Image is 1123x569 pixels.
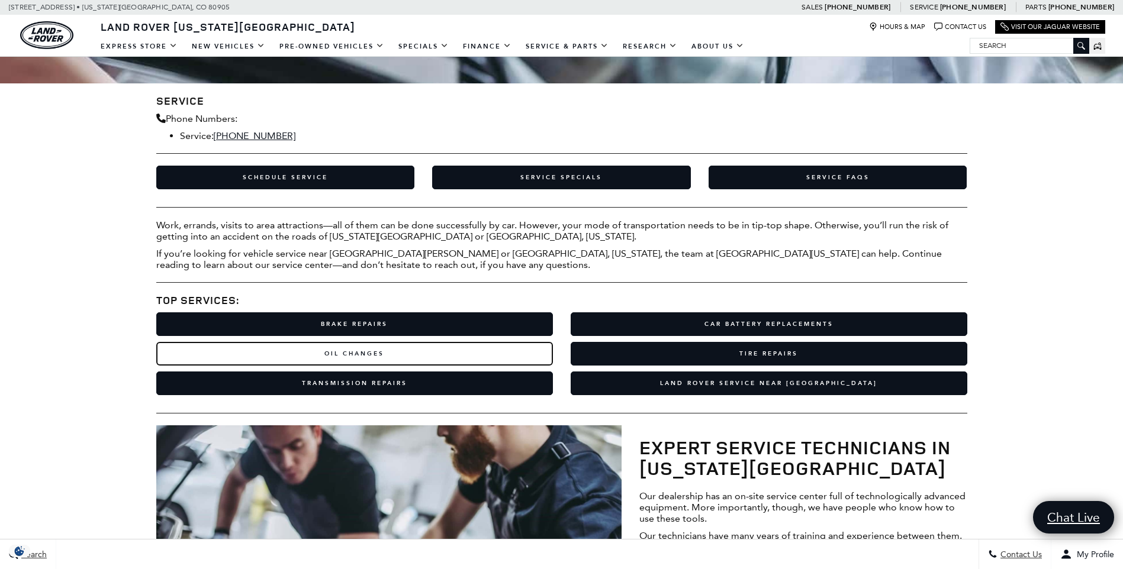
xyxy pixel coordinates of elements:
a: [PHONE_NUMBER] [214,130,295,141]
a: Brake Repairs [156,312,553,336]
h3: Top Services: [156,295,967,306]
a: [PHONE_NUMBER] [940,2,1006,12]
a: Service & Parts [519,36,616,57]
p: Our dealership has an on-site service center full of technologically advanced equipment. More imp... [639,490,967,524]
a: Chat Live [1033,501,1114,534]
a: About Us [684,36,751,57]
span: Phone Numbers: [166,113,237,124]
img: Opt-Out Icon [6,545,33,557]
a: Pre-Owned Vehicles [272,36,391,57]
a: Hours & Map [869,22,925,31]
a: Car Battery Replacements [571,312,967,336]
span: Contact Us [997,549,1042,560]
img: Land Rover [20,21,73,49]
a: EXPRESS STORE [94,36,185,57]
a: Visit Our Jaguar Website [1000,22,1100,31]
a: Land Rover [US_STATE][GEOGRAPHIC_DATA] [94,20,362,34]
span: Sales [802,3,823,11]
a: Contact Us [934,22,986,31]
a: [PHONE_NUMBER] [825,2,890,12]
section: Click to Open Cookie Consent Modal [6,545,33,557]
a: Specials [391,36,456,57]
a: Service FAQs [709,166,967,189]
button: Open user profile menu [1051,539,1123,569]
a: Tire Repairs [571,342,967,366]
span: Service [910,3,938,11]
p: If you’re looking for vehicle service near [GEOGRAPHIC_DATA][PERSON_NAME] or [GEOGRAPHIC_DATA], [... [156,248,967,270]
a: Land Rover Service near [GEOGRAPHIC_DATA] [571,371,967,395]
span: Chat Live [1041,509,1106,525]
p: Our technicians have many years of training and experience between them. Since they know so much ... [639,530,967,564]
a: Research [616,36,684,57]
a: Transmission Repairs [156,371,553,395]
a: [PHONE_NUMBER] [1048,2,1114,12]
a: Schedule Service [156,166,415,189]
a: Service Specials [432,166,691,189]
a: [STREET_ADDRESS] • [US_STATE][GEOGRAPHIC_DATA], CO 80905 [9,3,230,11]
span: Service: [180,130,214,141]
a: New Vehicles [185,36,272,57]
a: Finance [456,36,519,57]
h3: Service [156,95,967,107]
nav: Main Navigation [94,36,751,57]
span: My Profile [1072,549,1114,560]
input: Search [970,38,1089,53]
strong: Expert Service Technicians in [US_STATE][GEOGRAPHIC_DATA] [639,434,951,481]
span: Land Rover [US_STATE][GEOGRAPHIC_DATA] [101,20,355,34]
span: Parts [1025,3,1047,11]
a: land-rover [20,21,73,49]
a: Oil Changes [156,342,553,366]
